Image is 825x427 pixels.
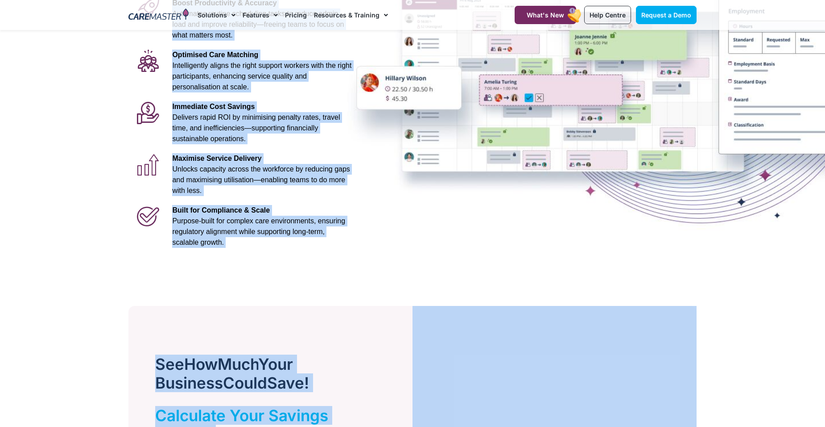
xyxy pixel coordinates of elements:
[641,11,691,19] span: Request a Demo
[636,6,697,24] a: Request a Demo
[172,206,270,214] span: Built for Compliance & Scale
[223,373,267,392] span: Could
[258,355,293,373] span: Your
[218,355,258,373] span: Much
[172,217,345,246] span: Purpose-built for complex care environments, ensuring regulatory alignment while supporting long-...
[172,165,350,194] span: Unlocks capacity across the workforce by reducing gaps and maximising utilisation—enabling teams ...
[155,355,184,373] span: See
[172,155,261,162] span: Maximise Service Delivery
[172,62,351,91] span: Intelligently aligns the right support workers with the right participants, enhancing service qua...
[267,373,309,392] span: Save!
[590,11,626,19] span: Help Centre
[172,51,258,59] span: Optimised Care Matching
[172,113,340,142] span: Delivers rapid ROI by minimising penalty rates, travel time, and inefficiencies—supporting financ...
[515,6,576,24] a: What's New
[155,373,223,392] span: Business
[184,355,218,373] span: How
[584,6,631,24] a: Help Centre
[128,8,189,22] img: CareMaster Logo
[172,103,255,110] span: Immediate Cost Savings
[527,11,564,19] span: What's New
